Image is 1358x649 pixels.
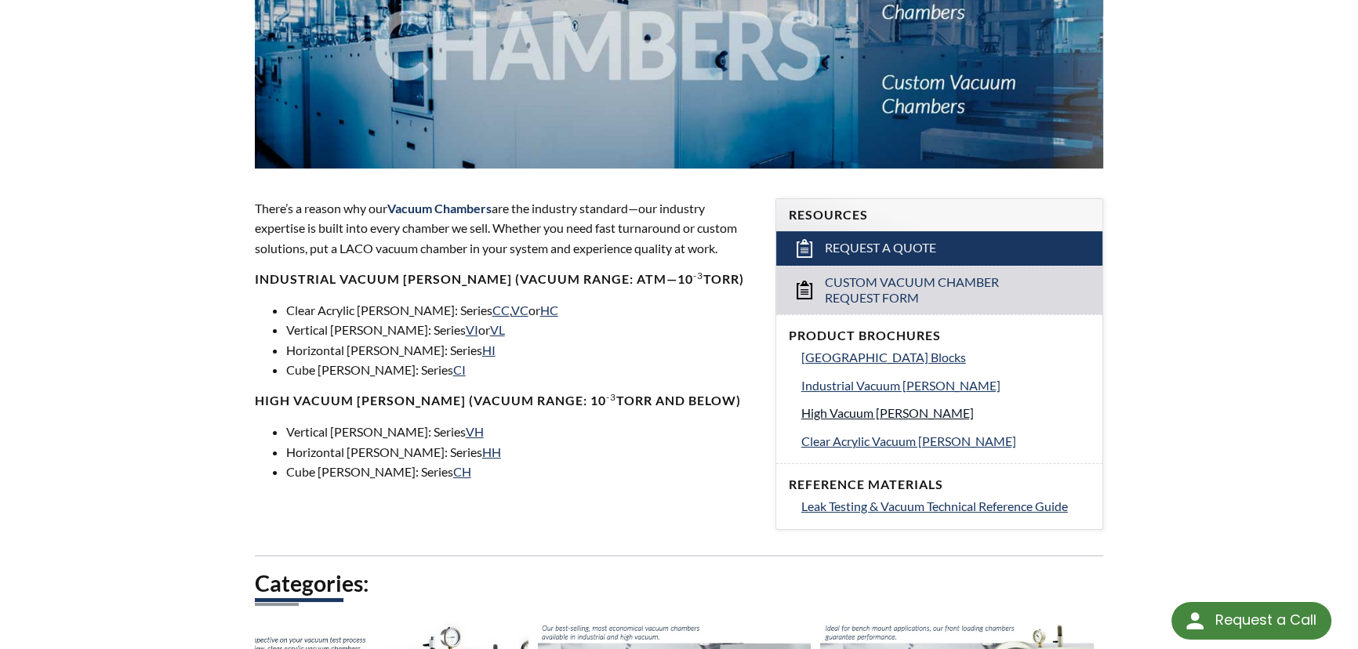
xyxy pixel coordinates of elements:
[1171,602,1331,640] div: Request a Call
[255,393,757,409] h4: High Vacuum [PERSON_NAME] (Vacuum range: 10 Torr and below)
[801,405,974,420] span: High Vacuum [PERSON_NAME]
[286,442,757,462] li: Horizontal [PERSON_NAME]: Series
[801,433,1016,448] span: Clear Acrylic Vacuum [PERSON_NAME]
[801,350,966,364] span: [GEOGRAPHIC_DATA] Blocks
[789,477,1091,493] h4: Reference Materials
[286,462,757,482] li: Cube [PERSON_NAME]: Series
[453,464,471,479] a: CH
[255,198,757,259] p: There’s a reason why our are the industry standard—our industry expertise is built into every cha...
[825,274,1056,307] span: Custom Vacuum Chamber Request Form
[801,499,1068,513] span: Leak Testing & Vacuum Technical Reference Guide
[286,422,757,442] li: Vertical [PERSON_NAME]: Series
[286,340,757,361] li: Horizontal [PERSON_NAME]: Series
[482,343,496,357] a: HI
[453,362,466,377] a: CI
[540,303,558,317] a: HC
[511,303,528,317] a: VC
[255,569,1104,598] h2: Categories:
[825,240,936,256] span: Request a Quote
[801,347,1091,368] a: [GEOGRAPHIC_DATA] Blocks
[801,431,1091,451] a: Clear Acrylic Vacuum [PERSON_NAME]
[693,270,703,281] sup: -3
[801,375,1091,396] a: Industrial Vacuum [PERSON_NAME]
[776,266,1103,315] a: Custom Vacuum Chamber Request Form
[789,207,1091,223] h4: Resources
[466,322,478,337] a: VI
[286,320,757,340] li: Vertical [PERSON_NAME]: Series or
[492,303,510,317] a: CC
[776,231,1103,266] a: Request a Quote
[482,444,501,459] a: HH
[606,391,616,403] sup: -3
[255,271,757,288] h4: Industrial Vacuum [PERSON_NAME] (vacuum range: atm—10 Torr)
[789,328,1091,344] h4: Product Brochures
[286,300,757,321] li: Clear Acrylic [PERSON_NAME]: Series , or
[801,403,1091,423] a: High Vacuum [PERSON_NAME]
[801,378,1000,393] span: Industrial Vacuum [PERSON_NAME]
[1182,608,1207,633] img: round button
[490,322,505,337] a: VL
[286,360,757,380] li: Cube [PERSON_NAME]: Series
[387,201,492,216] span: Vacuum Chambers
[801,496,1091,517] a: Leak Testing & Vacuum Technical Reference Guide
[1215,602,1316,638] div: Request a Call
[466,424,484,439] a: VH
